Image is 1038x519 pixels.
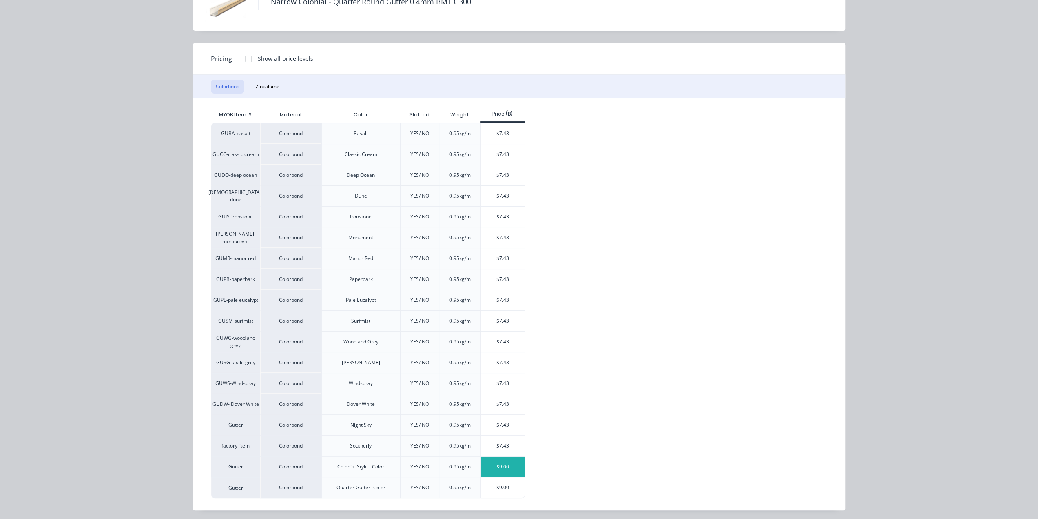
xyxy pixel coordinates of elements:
[410,151,429,158] div: YES/ NO
[449,317,471,325] div: 0.95kg/m
[354,130,368,137] div: Basalt
[449,484,471,491] div: 0.95kg/m
[410,442,429,450] div: YES/ NO
[260,477,321,498] div: Colorbond
[481,207,525,227] div: $7.43
[211,206,260,227] div: GUIS-ironstone
[481,436,525,456] div: $7.43
[251,80,284,94] button: Zincalume
[410,172,429,179] div: YES/ NO
[348,234,373,241] div: Monument
[410,359,429,366] div: YES/ NO
[410,484,429,491] div: YES/ NO
[449,276,471,283] div: 0.95kg/m
[260,269,321,290] div: Colorbond
[480,110,525,118] div: Price (B)
[211,107,260,123] div: MYOB Item #
[449,442,471,450] div: 0.95kg/m
[410,192,429,200] div: YES/ NO
[211,54,232,64] span: Pricing
[481,394,525,414] div: $7.43
[481,311,525,331] div: $7.43
[410,130,429,137] div: YES/ NO
[410,317,429,325] div: YES/ NO
[481,165,525,185] div: $7.43
[355,192,367,200] div: Dune
[211,414,260,435] div: Gutter
[410,276,429,283] div: YES/ NO
[350,442,372,450] div: Southerly
[403,105,436,125] div: Slotted
[211,394,260,414] div: GUDW- Dover White
[260,185,321,206] div: Colorbond
[449,192,471,200] div: 0.95kg/m
[211,185,260,206] div: [DEMOGRAPHIC_DATA]-dune
[260,394,321,414] div: Colorbond
[481,248,525,269] div: $7.43
[211,227,260,248] div: [PERSON_NAME]-momument
[481,457,525,477] div: $9.00
[211,165,260,185] div: GUDO-deep ocean
[345,151,377,158] div: Classic Cream
[349,380,373,387] div: Windspray
[410,255,429,262] div: YES/ NO
[260,435,321,456] div: Colorbond
[211,352,260,373] div: GUSG-shale grey
[260,352,321,373] div: Colorbond
[337,463,384,470] div: Colonial Style - Color
[347,401,375,408] div: Dover White
[342,359,380,366] div: [PERSON_NAME]
[260,456,321,477] div: Colorbond
[349,276,373,283] div: Paperbark
[211,269,260,290] div: GUPB-paperbark
[211,80,244,94] button: Colorbond
[481,477,525,498] div: $9.00
[481,373,525,394] div: $7.43
[347,105,374,125] div: Color
[211,290,260,310] div: GUPE-pale eucalypt
[346,296,376,304] div: Pale Eucalypt
[211,477,260,498] div: Gutter
[260,206,321,227] div: Colorbond
[449,234,471,241] div: 0.95kg/m
[351,317,370,325] div: Surfmist
[449,151,471,158] div: 0.95kg/m
[260,373,321,394] div: Colorbond
[449,296,471,304] div: 0.95kg/m
[410,401,429,408] div: YES/ NO
[410,338,429,345] div: YES/ NO
[211,373,260,394] div: GUWS-Windspray
[260,290,321,310] div: Colorbond
[449,359,471,366] div: 0.95kg/m
[258,54,313,63] div: Show all price levels
[449,338,471,345] div: 0.95kg/m
[481,415,525,435] div: $7.43
[481,144,525,165] div: $7.43
[348,255,373,262] div: Manor Red
[410,234,429,241] div: YES/ NO
[410,213,429,221] div: YES/ NO
[260,107,321,123] div: Material
[449,421,471,429] div: 0.95kg/m
[260,248,321,269] div: Colorbond
[350,421,372,429] div: Night Sky
[481,332,525,352] div: $7.43
[481,352,525,373] div: $7.43
[449,380,471,387] div: 0.95kg/m
[444,105,476,125] div: Weight
[410,380,429,387] div: YES/ NO
[260,414,321,435] div: Colorbond
[410,296,429,304] div: YES/ NO
[449,172,471,179] div: 0.95kg/m
[449,130,471,137] div: 0.95kg/m
[449,255,471,262] div: 0.95kg/m
[410,421,429,429] div: YES/ NO
[481,123,525,144] div: $7.43
[211,456,260,477] div: Gutter
[211,435,260,456] div: factory_item
[211,248,260,269] div: GUMR-manor red
[343,338,378,345] div: Woodland Grey
[211,331,260,352] div: GUWG-woodland grey
[211,310,260,331] div: GUSM-surfmist
[260,227,321,248] div: Colorbond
